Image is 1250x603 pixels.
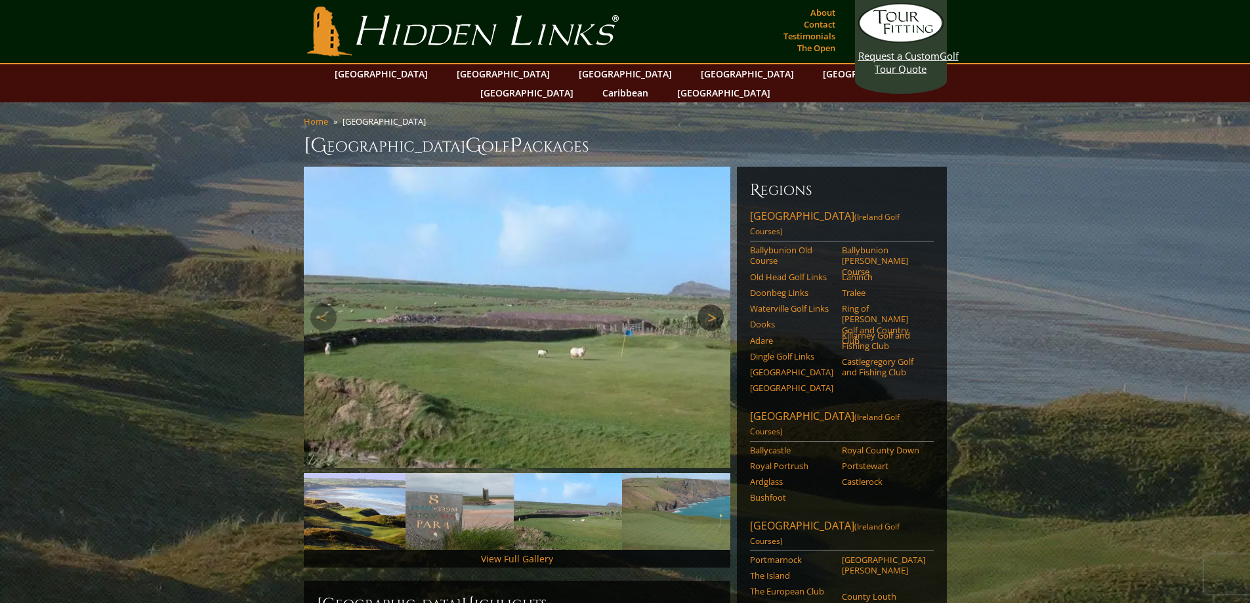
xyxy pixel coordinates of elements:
[750,586,833,596] a: The European Club
[750,518,934,551] a: [GEOGRAPHIC_DATA](Ireland Golf Courses)
[671,83,777,102] a: [GEOGRAPHIC_DATA]
[450,64,556,83] a: [GEOGRAPHIC_DATA]
[807,3,839,22] a: About
[842,461,925,471] a: Portstewart
[842,554,925,576] a: [GEOGRAPHIC_DATA][PERSON_NAME]
[596,83,655,102] a: Caribbean
[465,133,482,159] span: G
[343,115,431,127] li: [GEOGRAPHIC_DATA]
[750,476,833,487] a: Ardglass
[750,180,934,201] h6: Regions
[842,445,925,455] a: Royal County Down
[858,49,940,62] span: Request a Custom
[750,335,833,346] a: Adare
[750,287,833,298] a: Doonbeg Links
[858,3,944,75] a: Request a CustomGolf Tour Quote
[842,245,925,277] a: Ballybunion [PERSON_NAME] Course
[842,272,925,282] a: Lahinch
[816,64,923,83] a: [GEOGRAPHIC_DATA]
[572,64,678,83] a: [GEOGRAPHIC_DATA]
[750,351,833,362] a: Dingle Golf Links
[842,356,925,378] a: Castlegregory Golf and Fishing Club
[801,15,839,33] a: Contact
[750,319,833,329] a: Dooks
[694,64,801,83] a: [GEOGRAPHIC_DATA]
[750,570,833,581] a: The Island
[304,115,328,127] a: Home
[750,492,833,503] a: Bushfoot
[328,64,434,83] a: [GEOGRAPHIC_DATA]
[750,211,900,237] span: (Ireland Golf Courses)
[698,304,724,331] a: Next
[310,304,337,331] a: Previous
[842,476,925,487] a: Castlerock
[750,521,900,547] span: (Ireland Golf Courses)
[750,367,833,377] a: [GEOGRAPHIC_DATA]
[750,383,833,393] a: [GEOGRAPHIC_DATA]
[750,303,833,314] a: Waterville Golf Links
[750,411,900,437] span: (Ireland Golf Courses)
[750,272,833,282] a: Old Head Golf Links
[474,83,580,102] a: [GEOGRAPHIC_DATA]
[750,445,833,455] a: Ballycastle
[750,554,833,565] a: Portmarnock
[750,209,934,241] a: [GEOGRAPHIC_DATA](Ireland Golf Courses)
[750,409,934,442] a: [GEOGRAPHIC_DATA](Ireland Golf Courses)
[794,39,839,57] a: The Open
[750,245,833,266] a: Ballybunion Old Course
[780,27,839,45] a: Testimonials
[842,303,925,346] a: Ring of [PERSON_NAME] Golf and Country Club
[842,287,925,298] a: Tralee
[304,133,947,159] h1: [GEOGRAPHIC_DATA] olf ackages
[842,330,925,352] a: Killarney Golf and Fishing Club
[842,591,925,602] a: County Louth
[481,552,553,565] a: View Full Gallery
[750,461,833,471] a: Royal Portrush
[510,133,522,159] span: P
